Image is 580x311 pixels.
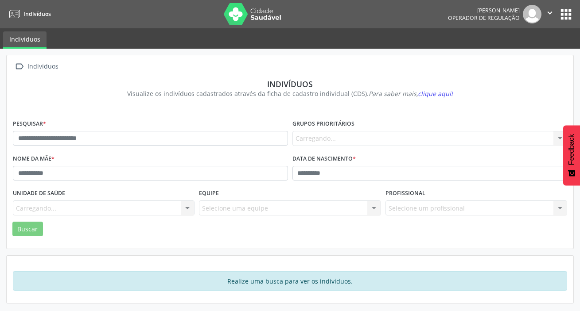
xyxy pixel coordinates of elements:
[23,10,51,18] span: Indivíduos
[13,60,26,73] i: 
[13,271,567,291] div: Realize uma busca para ver os indivíduos.
[13,117,46,131] label: Pesquisar
[13,60,60,73] a:  Indivíduos
[6,7,51,21] a: Indivíduos
[448,14,520,22] span: Operador de regulação
[558,7,574,22] button: apps
[13,187,65,200] label: Unidade de saúde
[19,89,561,98] div: Visualize os indivíduos cadastrados através da ficha de cadastro individual (CDS).
[3,31,47,49] a: Indivíduos
[292,117,354,131] label: Grupos prioritários
[199,187,219,200] label: Equipe
[13,152,54,166] label: Nome da mãe
[448,7,520,14] div: [PERSON_NAME]
[369,89,453,98] i: Para saber mais,
[385,187,425,200] label: Profissional
[26,60,60,73] div: Indivíduos
[292,152,356,166] label: Data de nascimento
[12,222,43,237] button: Buscar
[568,134,576,165] span: Feedback
[541,5,558,23] button: 
[523,5,541,23] img: img
[19,79,561,89] div: Indivíduos
[418,89,453,98] span: clique aqui!
[545,8,555,18] i: 
[563,125,580,185] button: Feedback - Mostrar pesquisa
